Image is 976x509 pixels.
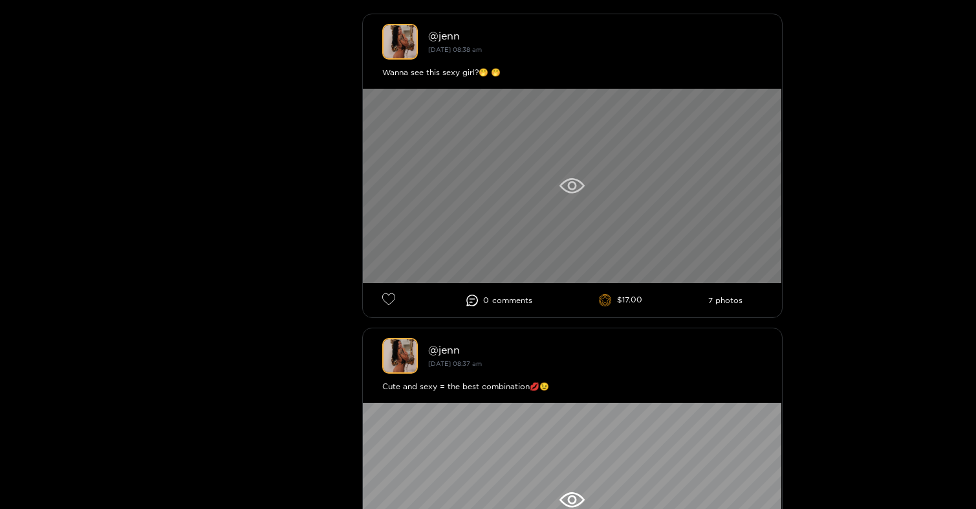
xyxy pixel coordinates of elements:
small: [DATE] 08:37 am [428,360,482,367]
div: @ jenn [428,30,763,41]
img: jenn [382,338,418,374]
li: 0 [466,295,532,306]
span: comment s [492,296,532,305]
img: jenn [382,24,418,60]
div: Wanna see this sexy girl?🤭 🤭 [382,66,763,79]
div: Cute and sexy = the best combination💋😉 [382,380,763,393]
small: [DATE] 08:38 am [428,46,482,53]
li: 7 photos [708,296,743,305]
div: @ jenn [428,344,763,356]
li: $17.00 [599,294,642,307]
